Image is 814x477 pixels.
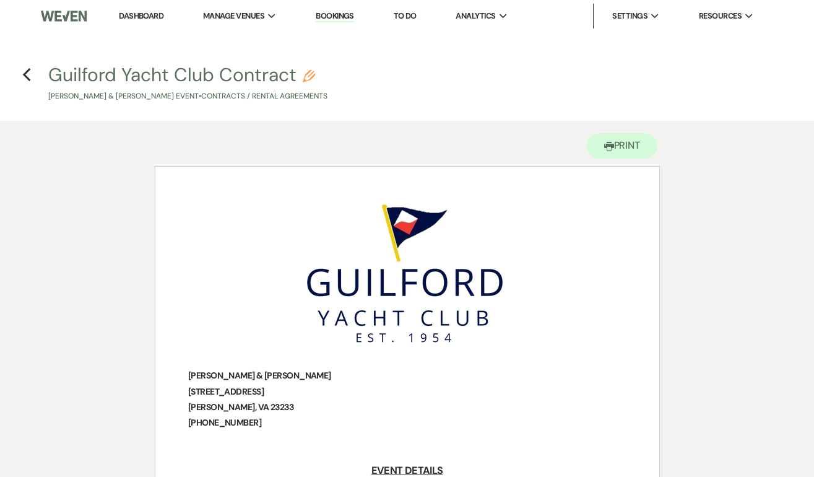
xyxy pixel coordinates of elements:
u: EVENT DETAILS [371,464,443,477]
span: Settings [612,10,647,22]
span: [PHONE_NUMBER] [187,416,262,430]
span: [STREET_ADDRESS] [187,385,265,399]
button: Guilford Yacht Club Contract[PERSON_NAME] & [PERSON_NAME] Event•Contracts / Rental Agreements [48,66,327,102]
img: Weven Logo [41,3,87,29]
span: [PERSON_NAME] & [PERSON_NAME] [187,369,332,383]
span: [PERSON_NAME], VA 23233 [187,400,295,414]
img: GYC Logo Header.png [282,198,530,352]
p: [PERSON_NAME] & [PERSON_NAME] Event • Contracts / Rental Agreements [48,90,327,102]
span: Manage Venues [203,10,264,22]
span: Resources [699,10,742,22]
button: Print [587,133,658,159]
a: Bookings [316,11,354,22]
a: To Do [394,11,417,21]
a: Dashboard [119,11,163,21]
span: Analytics [456,10,495,22]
